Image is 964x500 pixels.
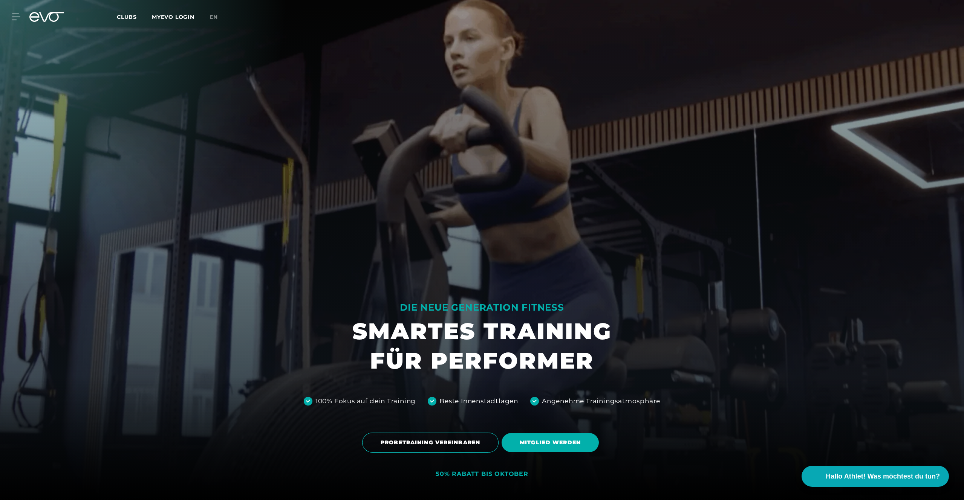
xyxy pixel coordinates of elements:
[117,13,152,20] a: Clubs
[802,466,949,487] button: Hallo Athlet! Was möchtest du tun?
[210,13,227,21] a: en
[436,470,528,478] div: 50% RABATT BIS OKTOBER
[352,302,612,314] div: DIE NEUE GENERATION FITNESS
[826,471,940,482] span: Hallo Athlet! Was möchtest du tun?
[381,439,480,447] span: PROBETRAINING VEREINBAREN
[502,427,602,458] a: MITGLIED WERDEN
[362,427,502,458] a: PROBETRAINING VEREINBAREN
[352,317,612,375] h1: SMARTES TRAINING FÜR PERFORMER
[542,396,660,406] div: Angenehme Trainingsatmosphäre
[210,14,218,20] span: en
[439,396,518,406] div: Beste Innenstadtlagen
[315,396,416,406] div: 100% Fokus auf dein Training
[520,439,581,447] span: MITGLIED WERDEN
[117,14,137,20] span: Clubs
[152,14,194,20] a: MYEVO LOGIN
